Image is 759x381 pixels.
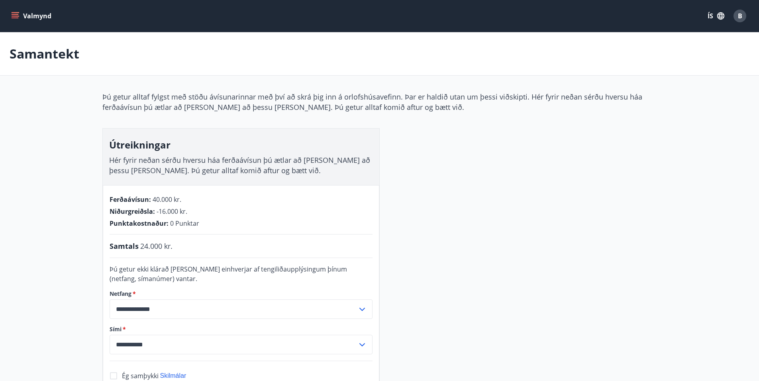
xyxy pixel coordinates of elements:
label: Netfang [110,290,373,298]
h3: Útreikningar [109,138,373,152]
span: Þú getur ekki klárað [PERSON_NAME] einhverjar af tengiliðaupplýsingum þínum (netfang, símanúmer) ... [110,265,347,283]
span: Ég samþykki [122,371,159,380]
p: Samantekt [10,45,79,63]
span: Samtals [110,241,139,251]
span: 40.000 kr. [153,195,181,204]
p: Þú getur alltaf fylgst með stöðu ávísunarinnar með því að skrá þig inn á orlofshúsavefinn. Þar er... [102,92,657,112]
span: Punktakostnaður : [110,219,169,228]
span: 24.000 kr. [140,241,173,251]
span: B [738,12,742,20]
span: 0 Punktar [170,219,199,228]
span: Skilmálar [160,372,186,379]
span: -16.000 kr. [157,207,187,216]
button: Skilmálar [160,371,186,380]
button: B [730,6,749,25]
label: Sími [110,325,373,333]
span: Niðurgreiðsla : [110,207,155,216]
span: Ferðaávísun : [110,195,151,204]
button: ÍS [703,9,729,23]
button: menu [10,9,55,23]
span: Hér fyrir neðan sérðu hversu háa ferðaávísun þú ætlar að [PERSON_NAME] að þessu [PERSON_NAME]. Þú... [109,155,370,175]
